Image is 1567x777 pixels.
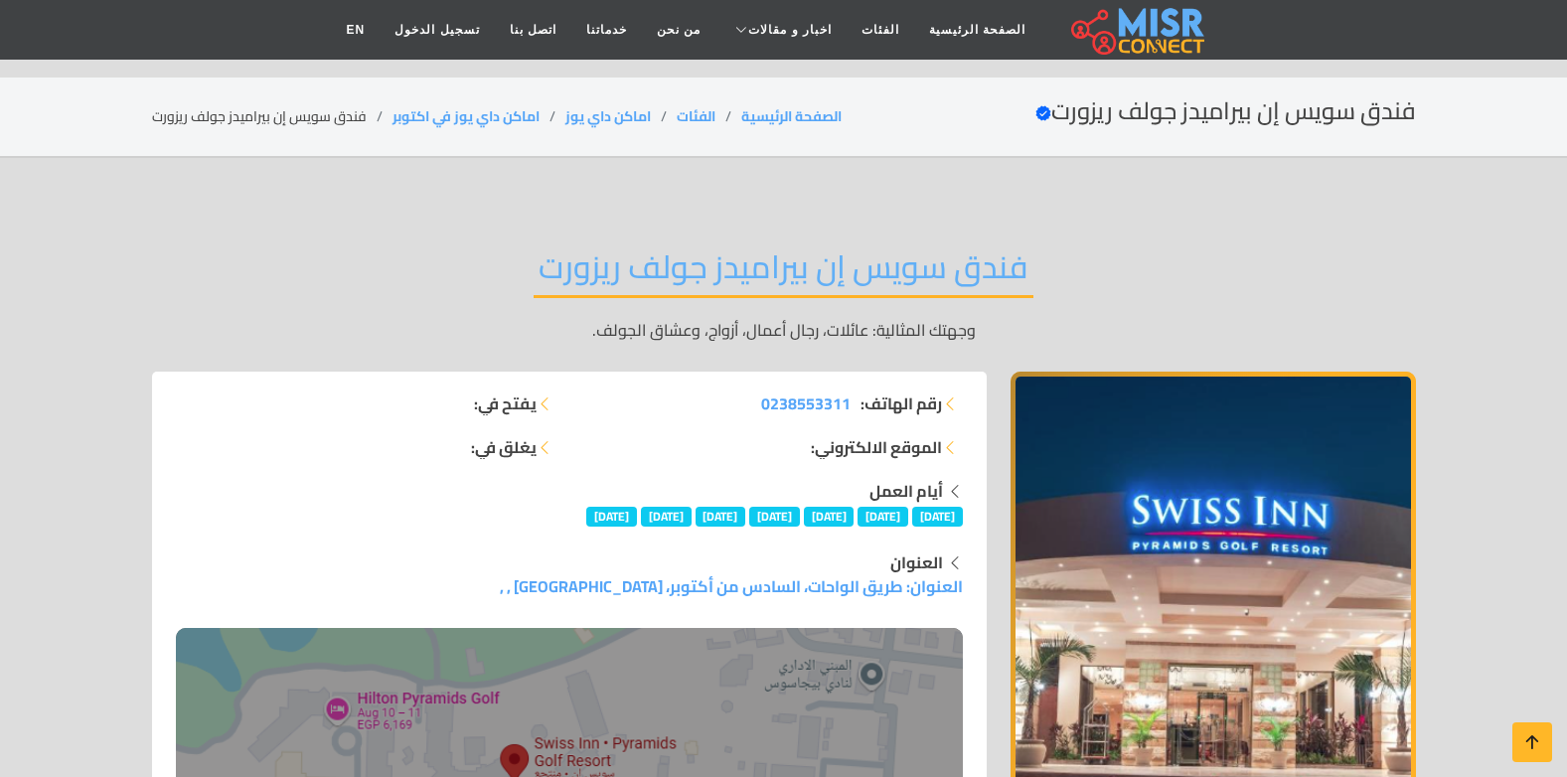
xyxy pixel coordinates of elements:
strong: أيام العمل [869,476,943,506]
span: [DATE] [749,507,800,527]
a: EN [332,11,381,49]
li: فندق سويس إن بيراميدز جولف ريزورت [152,106,392,127]
p: وجهتك المثالية: عائلات، رجال أعمال، أزواج، وعشاق الجولف. [152,318,1416,342]
span: اخبار و مقالات [748,21,832,39]
span: 0238553311 [761,388,851,418]
span: [DATE] [586,507,637,527]
strong: العنوان [890,547,943,577]
img: main.misr_connect [1071,5,1204,55]
strong: يغلق في: [471,435,537,459]
span: [DATE] [858,507,908,527]
a: خدماتنا [571,11,642,49]
a: من نحن [642,11,715,49]
strong: رقم الهاتف: [861,391,942,415]
span: [DATE] [804,507,855,527]
a: الصفحة الرئيسية [741,103,842,129]
strong: الموقع الالكتروني: [811,435,942,459]
a: اماكن داي يوز في اكتوبر [392,103,540,129]
a: تسجيل الدخول [380,11,494,49]
h2: فندق سويس إن بيراميدز جولف ريزورت [1035,97,1416,126]
a: اتصل بنا [495,11,571,49]
h2: فندق سويس إن بيراميدز جولف ريزورت [534,247,1033,298]
span: [DATE] [912,507,963,527]
span: [DATE] [696,507,746,527]
a: 0238553311 [761,391,851,415]
a: الصفحة الرئيسية [914,11,1040,49]
span: [DATE] [641,507,692,527]
a: اماكن داي يوز [565,103,651,129]
a: اخبار و مقالات [715,11,847,49]
svg: Verified account [1035,105,1051,121]
strong: يفتح في: [474,391,537,415]
a: الفئات [677,103,715,129]
a: الفئات [847,11,914,49]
